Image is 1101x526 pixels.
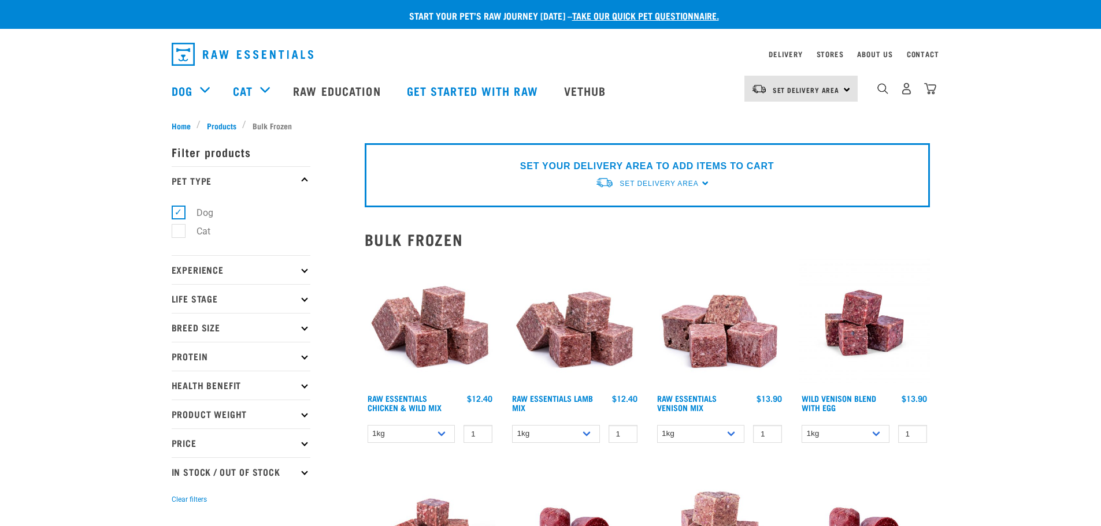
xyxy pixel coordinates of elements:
[609,425,637,443] input: 1
[172,120,197,132] a: Home
[802,396,876,409] a: Wild Venison Blend with Egg
[365,258,496,389] img: Pile Of Cubed Chicken Wild Meat Mix
[464,425,492,443] input: 1
[172,371,310,400] p: Health Benefit
[172,457,310,486] p: In Stock / Out Of Stock
[751,84,767,94] img: van-moving.png
[857,52,892,56] a: About Us
[172,494,207,505] button: Clear filters
[172,166,310,195] p: Pet Type
[509,258,640,389] img: ?1041 RE Lamb Mix 01
[162,38,939,70] nav: dropdown navigation
[201,120,242,132] a: Products
[172,120,930,132] nav: breadcrumbs
[654,258,785,389] img: 1113 RE Venison Mix 01
[178,224,215,238] label: Cat
[365,230,930,248] h2: Bulk Frozen
[799,258,930,389] img: Venison Egg 1616
[172,400,310,428] p: Product Weight
[900,83,913,95] img: user.png
[898,425,927,443] input: 1
[773,88,840,92] span: Set Delivery Area
[512,396,593,409] a: Raw Essentials Lamb Mix
[172,428,310,457] p: Price
[172,255,310,284] p: Experience
[172,342,310,371] p: Protein
[902,394,927,403] div: $13.90
[207,120,236,132] span: Products
[172,82,192,99] a: Dog
[924,83,936,95] img: home-icon@2x.png
[657,396,717,409] a: Raw Essentials Venison Mix
[172,137,310,166] p: Filter products
[172,120,191,132] span: Home
[817,52,844,56] a: Stores
[178,206,218,220] label: Dog
[368,396,442,409] a: Raw Essentials Chicken & Wild Mix
[395,68,553,114] a: Get started with Raw
[233,82,253,99] a: Cat
[595,177,614,189] img: van-moving.png
[907,52,939,56] a: Contact
[572,13,719,18] a: take our quick pet questionnaire.
[281,68,395,114] a: Raw Education
[753,425,782,443] input: 1
[620,180,698,188] span: Set Delivery Area
[172,313,310,342] p: Breed Size
[172,43,313,66] img: Raw Essentials Logo
[769,52,802,56] a: Delivery
[520,159,774,173] p: SET YOUR DELIVERY AREA TO ADD ITEMS TO CART
[172,284,310,313] p: Life Stage
[553,68,621,114] a: Vethub
[467,394,492,403] div: $12.40
[612,394,637,403] div: $12.40
[757,394,782,403] div: $13.90
[877,83,888,94] img: home-icon-1@2x.png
